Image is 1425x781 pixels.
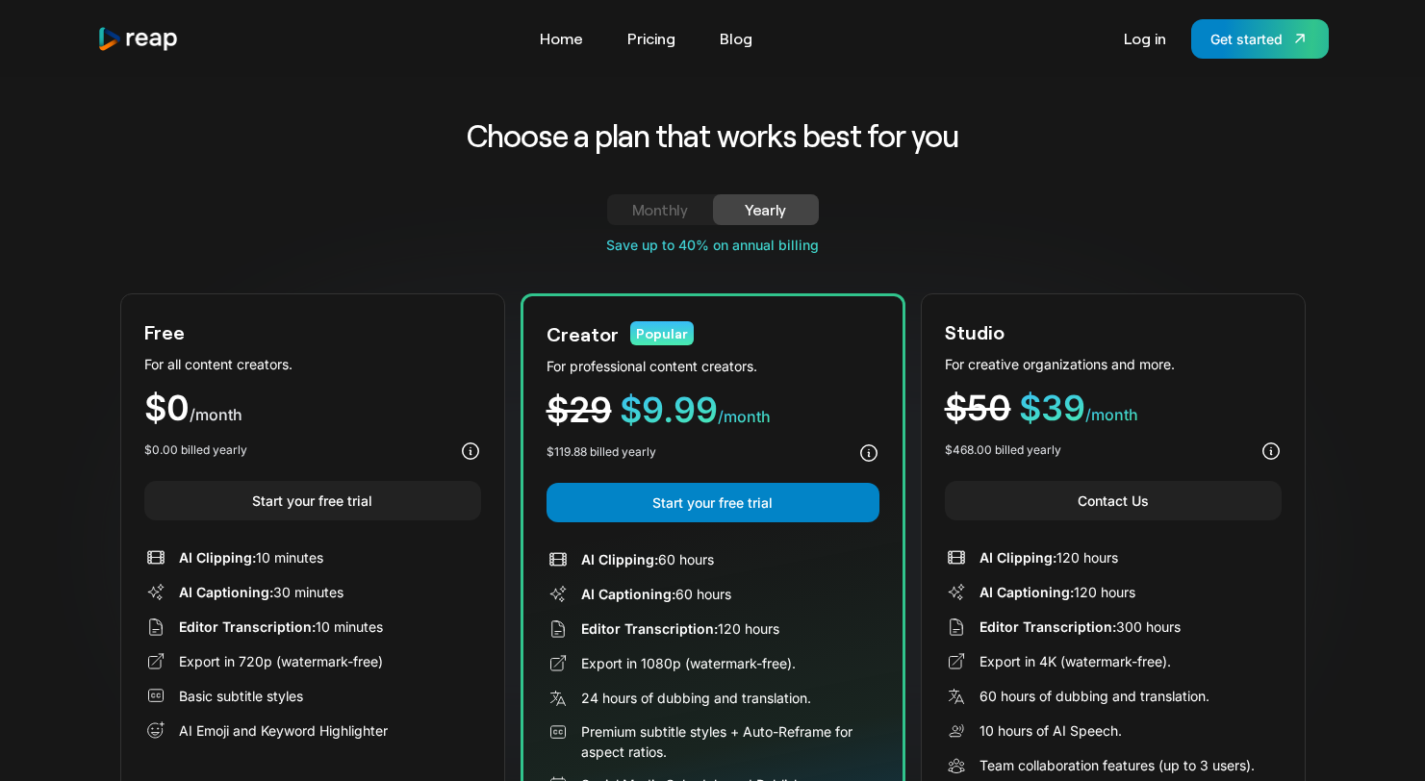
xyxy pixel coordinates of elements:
[980,720,1122,741] div: 10 hours of AI Speech.
[1191,19,1329,59] a: Get started
[144,441,247,459] div: $0.00 billed yearly
[980,582,1135,602] div: 120 hours
[144,390,481,426] div: $0
[980,686,1209,706] div: 60 hours of dubbing and translation.
[980,584,1074,600] span: AI Captioning:
[736,198,796,221] div: Yearly
[618,23,685,54] a: Pricing
[144,317,185,346] div: Free
[581,620,718,637] span: Editor Transcription:
[1114,23,1176,54] a: Log in
[620,389,718,431] span: $9.99
[980,618,1116,635] span: Editor Transcription:
[179,618,316,635] span: Editor Transcription:
[980,651,1171,671] div: Export in 4K (watermark-free).
[1210,29,1283,49] div: Get started
[945,481,1282,520] a: Contact Us
[980,549,1056,566] span: AI Clipping:
[980,617,1181,637] div: 300 hours
[190,405,242,424] span: /month
[945,441,1061,459] div: $468.00 billed yearly
[547,319,619,348] div: Creator
[945,317,1005,346] div: Studio
[1085,405,1138,424] span: /month
[581,551,658,567] span: AI Clipping:
[581,586,675,602] span: AI Captioning:
[630,198,690,221] div: Monthly
[581,618,779,639] div: 120 hours
[179,584,273,600] span: AI Captioning:
[120,235,1306,255] div: Save up to 40% on annual billing
[179,651,383,671] div: Export in 720p (watermark-free)
[980,547,1118,567] div: 120 hours
[547,483,879,522] a: Start your free trial
[547,389,612,431] span: $29
[710,23,762,54] a: Blog
[1019,387,1085,429] span: $39
[179,686,303,706] div: Basic subtitle styles
[945,387,1011,429] span: $50
[581,584,731,604] div: 60 hours
[144,481,481,520] a: Start your free trial
[179,549,256,566] span: AI Clipping:
[945,354,1282,374] div: For creative organizations and more.
[179,617,383,637] div: 10 minutes
[980,755,1255,775] div: Team collaboration features (up to 3 users).
[530,23,593,54] a: Home
[144,354,481,374] div: For all content creators.
[179,720,388,741] div: AI Emoji and Keyword Highlighter
[547,443,656,461] div: $119.88 billed yearly
[581,721,879,762] div: Premium subtitle styles + Auto-Reframe for aspect ratios.
[718,407,771,426] span: /month
[581,653,796,673] div: Export in 1080p (watermark-free).
[179,547,323,567] div: 10 minutes
[581,549,714,569] div: 60 hours
[316,115,1109,156] h2: Choose a plan that works best for you
[179,582,344,602] div: 30 minutes
[630,321,694,345] div: Popular
[547,356,879,376] div: For professional content creators.
[581,688,811,708] div: 24 hours of dubbing and translation.
[97,26,180,52] a: home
